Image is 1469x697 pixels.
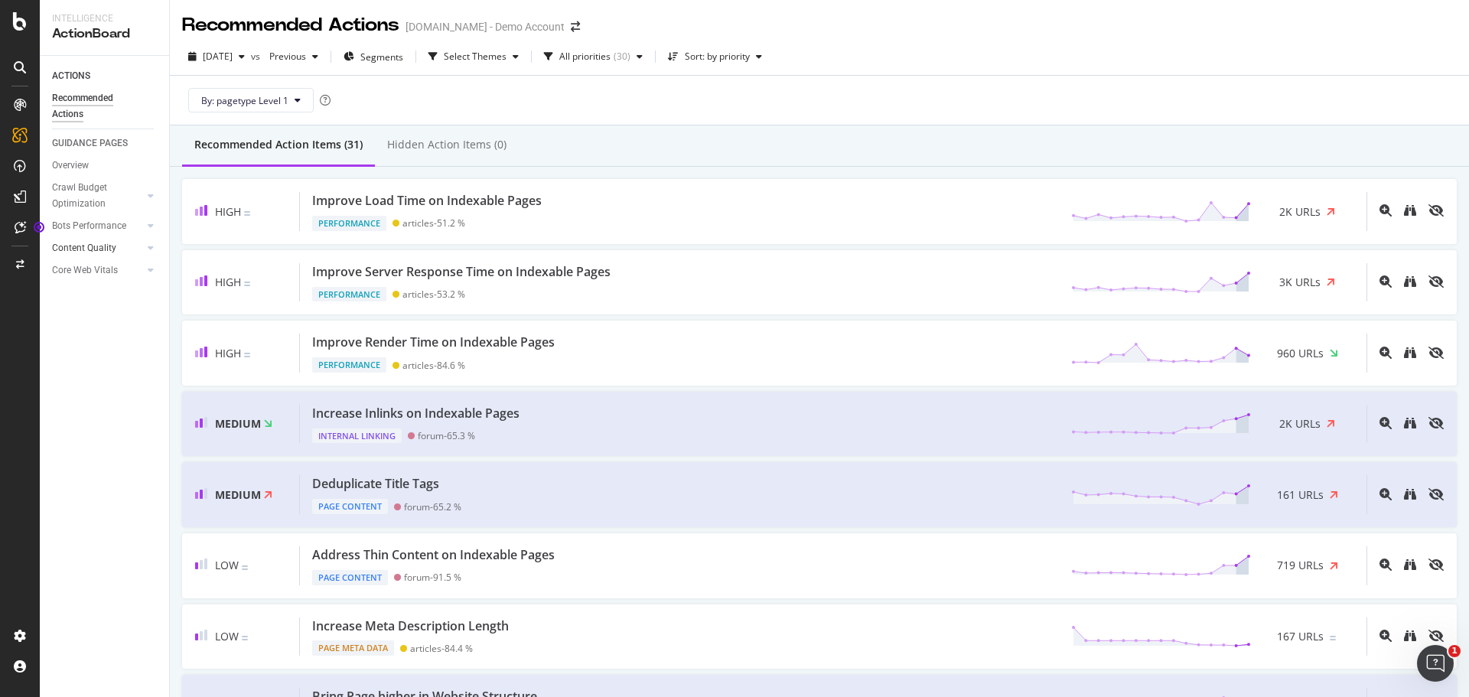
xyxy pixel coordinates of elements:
a: ACTIONS [52,68,158,84]
div: Recommended Actions [182,12,399,38]
span: High [215,204,241,219]
div: Sort: by priority [685,52,750,61]
div: eye-slash [1428,630,1444,642]
div: Performance [312,287,386,302]
span: 161 URLs [1277,487,1324,503]
div: magnifying-glass-plus [1379,559,1392,571]
div: ActionBoard [52,25,157,43]
div: GUIDANCE PAGES [52,135,128,151]
div: [DOMAIN_NAME] - Demo Account [406,19,565,34]
div: All priorities [559,52,611,61]
a: binoculars [1404,276,1416,289]
div: magnifying-glass-plus [1379,630,1392,642]
span: 1 [1448,645,1461,657]
div: binoculars [1404,488,1416,500]
div: Page Meta Data [312,640,394,656]
a: binoculars [1404,205,1416,218]
div: binoculars [1404,204,1416,217]
span: 3K URLs [1279,275,1321,290]
span: Segments [360,50,403,64]
div: Improve Server Response Time on Indexable Pages [312,263,611,281]
div: magnifying-glass-plus [1379,488,1392,500]
button: Previous [263,44,324,69]
a: Bots Performance [52,218,143,234]
div: ( 30 ) [614,52,630,61]
div: forum - 65.2 % [404,501,461,513]
div: eye-slash [1428,559,1444,571]
button: Segments [337,44,409,69]
img: Equal [242,565,248,570]
div: magnifying-glass-plus [1379,275,1392,288]
a: Recommended Actions [52,90,158,122]
div: eye-slash [1428,488,1444,500]
div: Select Themes [444,52,506,61]
span: Low [215,558,239,572]
a: Core Web Vitals [52,262,143,278]
div: magnifying-glass-plus [1379,204,1392,217]
span: High [215,346,241,360]
a: Content Quality [52,240,143,256]
div: forum - 65.3 % [418,430,475,441]
div: Content Quality [52,240,116,256]
div: Improve Render Time on Indexable Pages [312,334,555,351]
div: Hidden Action Items (0) [387,137,506,152]
div: binoculars [1404,275,1416,288]
div: eye-slash [1428,347,1444,359]
div: arrow-right-arrow-left [571,21,580,32]
img: Equal [244,353,250,357]
div: Core Web Vitals [52,262,118,278]
img: Equal [244,211,250,216]
div: Recommended Action Items (31) [194,137,363,152]
div: articles - 84.6 % [402,360,465,371]
div: eye-slash [1428,204,1444,217]
span: High [215,275,241,289]
div: binoculars [1404,630,1416,642]
div: Internal Linking [312,428,402,444]
div: Recommended Actions [52,90,144,122]
a: binoculars [1404,559,1416,572]
span: 2025 Sep. 15th [203,50,233,63]
span: By: pagetype Level 1 [201,94,288,107]
div: magnifying-glass-plus [1379,347,1392,359]
span: Low [215,629,239,643]
div: Performance [312,357,386,373]
div: Page Content [312,570,388,585]
span: 2K URLs [1279,416,1321,432]
div: Increase Inlinks on Indexable Pages [312,405,520,422]
a: Crawl Budget Optimization [52,180,143,212]
div: Increase Meta Description Length [312,617,509,635]
img: Equal [242,636,248,640]
div: Overview [52,158,89,174]
a: binoculars [1404,347,1416,360]
a: binoculars [1404,630,1416,643]
a: GUIDANCE PAGES [52,135,158,151]
div: eye-slash [1428,417,1444,429]
div: Deduplicate Title Tags [312,475,439,493]
div: articles - 51.2 % [402,217,465,229]
div: Crawl Budget Optimization [52,180,132,212]
div: binoculars [1404,417,1416,429]
div: eye-slash [1428,275,1444,288]
div: Intelligence [52,12,157,25]
div: magnifying-glass-plus [1379,417,1392,429]
div: forum - 91.5 % [404,572,461,583]
a: binoculars [1404,489,1416,502]
div: binoculars [1404,347,1416,359]
div: Bots Performance [52,218,126,234]
span: vs [251,50,263,63]
div: Improve Load Time on Indexable Pages [312,192,542,210]
div: ACTIONS [52,68,90,84]
button: By: pagetype Level 1 [188,88,314,112]
a: Overview [52,158,158,174]
div: Page Content [312,499,388,514]
a: binoculars [1404,418,1416,431]
button: [DATE] [182,44,251,69]
img: Equal [244,282,250,286]
button: All priorities(30) [538,44,649,69]
div: Address Thin Content on Indexable Pages [312,546,555,564]
span: Medium [215,416,261,431]
div: articles - 53.2 % [402,288,465,300]
span: 2K URLs [1279,204,1321,220]
span: Previous [263,50,306,63]
div: binoculars [1404,559,1416,571]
